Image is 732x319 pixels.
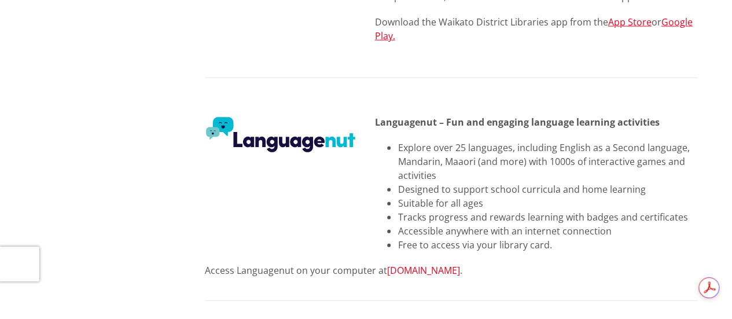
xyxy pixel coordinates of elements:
[398,238,697,252] li: Free to access via your library card.
[398,210,697,224] li: Tracks progress and rewards learning with badges and certificates
[398,182,697,196] li: Designed to support school curricula and home learning
[398,196,697,210] li: Suitable for all ages
[374,16,692,42] a: Google Play.
[205,263,698,277] div: Access Languagenut on your computer at .
[398,141,697,182] li: Explore over 25 languages, including English as a Second language, Mandarin, Maaori (and more) wi...
[398,224,697,238] li: Accessible anywhere with an internet connection
[387,264,460,277] a: [DOMAIN_NAME]
[608,16,651,28] a: App Store
[205,115,358,153] img: LANGUAGENUT LOGO
[374,116,659,129] strong: Languagenut – Fun and engaging language learning activities
[679,270,720,312] iframe: Messenger Launcher
[374,15,697,43] p: Download the Waikato District Libraries app from the or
